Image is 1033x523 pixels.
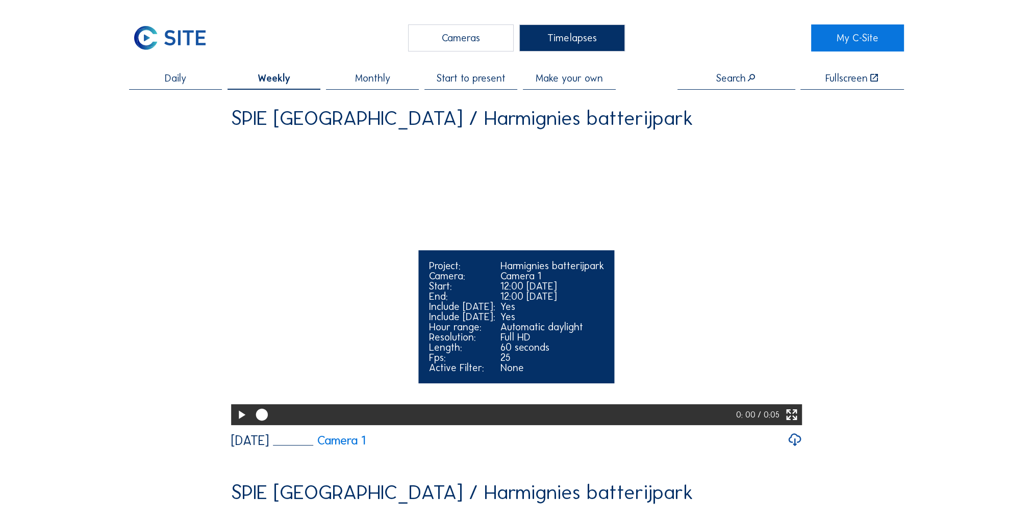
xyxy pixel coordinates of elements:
[736,404,758,425] div: 0: 00
[429,301,495,311] div: Include [DATE]:
[437,73,506,83] span: Start to present
[129,24,222,51] a: C-SITE Logo
[500,362,604,373] div: None
[429,322,495,332] div: Hour range:
[500,271,604,281] div: Camera 1
[429,260,495,271] div: Project:
[231,138,802,424] video: Your browser does not support the video tag.
[231,434,269,447] div: [DATE]
[500,260,604,271] div: Harmignies batterijpark
[429,332,495,342] div: Resolution:
[273,434,365,447] a: Camera 1
[355,73,390,83] span: Monthly
[500,301,604,311] div: Yes
[500,311,604,322] div: Yes
[429,281,495,291] div: Start:
[429,342,495,352] div: Length:
[429,352,495,362] div: Fps:
[758,404,779,425] div: / 0:05
[429,291,495,301] div: End:
[500,281,604,291] div: 12:00 [DATE]
[429,311,495,322] div: Include [DATE]:
[408,24,514,51] div: Cameras
[500,332,604,342] div: Full HD
[258,73,290,83] span: Weekly
[165,73,186,83] span: Daily
[519,24,625,51] div: Timelapses
[429,362,495,373] div: Active Filter:
[811,24,904,51] a: My C-Site
[231,108,693,128] div: SPIE [GEOGRAPHIC_DATA] / Harmignies batterijpark
[500,291,604,301] div: 12:00 [DATE]
[500,352,604,362] div: 25
[500,342,604,352] div: 60 seconds
[129,24,210,51] img: C-SITE Logo
[500,322,604,332] div: Automatic daylight
[536,73,603,83] span: Make your own
[429,271,495,281] div: Camera:
[825,73,868,83] div: Fullscreen
[231,482,693,503] div: SPIE [GEOGRAPHIC_DATA] / Harmignies batterijpark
